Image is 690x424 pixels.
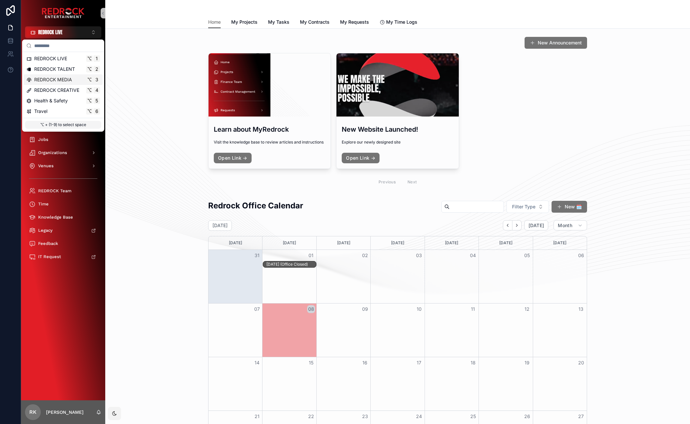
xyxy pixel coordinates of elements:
span: 5 [94,98,99,103]
button: Month [554,220,587,231]
span: My Tasks [268,19,289,25]
span: ⌥ [87,109,92,114]
div: [DATE] [534,236,586,250]
span: Jobs [38,137,48,142]
button: 16 [361,359,369,367]
span: Filter Type [512,203,535,210]
div: Labor Day (Office Closed) [266,261,316,267]
button: 04 [469,252,477,259]
div: [DATE] [209,236,261,250]
span: 1 [94,56,99,61]
button: 20 [577,359,585,367]
div: Suggestions [22,52,104,118]
a: REDROCK Team [25,185,101,197]
span: ⌥ [87,56,92,61]
span: REDROCK LIVE [34,55,67,62]
button: Back [503,220,512,230]
button: 15 [307,359,315,367]
span: Travel [34,108,47,115]
span: REDROCK Team [38,188,71,194]
span: REDROCK TALENT [34,66,75,72]
span: 3 [94,77,99,82]
button: 08 [307,305,315,313]
div: [DATE] [318,236,369,250]
span: 2 [94,66,99,72]
button: 17 [415,359,423,367]
button: 01 [307,252,315,259]
span: REDROCK CREATIVE [34,87,79,93]
a: Open Link → [342,153,380,163]
a: Feedback [25,238,101,250]
button: 10 [415,305,423,313]
button: 27 [577,412,585,420]
a: IT Request [25,251,101,263]
button: 03 [415,252,423,259]
button: 18 [469,359,477,367]
span: My Requests [340,19,369,25]
button: 02 [361,252,369,259]
span: ⌥ [87,88,92,93]
a: My Requests [340,16,369,29]
h2: [DATE] [212,222,228,229]
div: [DATE] [480,236,531,250]
span: ⌥ [87,77,92,82]
button: 21 [253,412,261,420]
span: Home [208,19,221,25]
button: Next [512,220,522,230]
span: REDROCK LIVE [38,29,62,36]
a: My Projects [231,16,258,29]
button: 31 [253,252,261,259]
a: Home [208,16,221,29]
div: [DATE] [372,236,423,250]
button: 11 [469,305,477,313]
a: Organizations [25,147,101,159]
span: Health & Safety [34,97,68,104]
span: Venues [38,163,54,169]
button: Select Button [506,200,549,213]
span: REDROCK MEDIA [34,76,72,83]
div: Screenshot-2025-08-19-at-2.09.49-PM.png [209,53,331,117]
span: RK [29,408,37,416]
a: Time [25,198,101,210]
button: 06 [577,252,585,259]
a: Jobs [25,134,101,146]
button: 14 [253,359,261,367]
button: 26 [523,412,531,420]
button: New 🗓️ [552,201,587,213]
a: Learn about MyRedrockVisit the knowledge base to review articles and instructionsOpen Link → [208,53,331,169]
span: IT Request [38,254,61,259]
div: [DATE] [426,236,478,250]
img: App logo [42,8,85,18]
p: ⌥ + (1-9) to select space [25,121,101,129]
span: Legacy [38,228,53,233]
span: ⌥ [87,66,92,72]
button: 24 [415,412,423,420]
button: 07 [253,305,261,313]
div: scrollable content [21,38,105,271]
a: Legacy [25,225,101,236]
p: [PERSON_NAME] [46,409,84,415]
button: 23 [361,412,369,420]
span: [DATE] [529,223,544,228]
button: New Announcement [525,37,587,49]
button: Select Button [25,26,101,38]
span: Feedback [38,241,58,246]
button: 12 [523,305,531,313]
a: Open Link → [214,153,252,163]
span: Knowledge Base [38,215,73,220]
span: My Projects [231,19,258,25]
button: 25 [469,412,477,420]
a: My Contracts [300,16,330,29]
div: [DATE] [263,236,315,250]
h3: New Website Launched! [342,124,453,134]
button: 05 [523,252,531,259]
button: 19 [523,359,531,367]
a: Venues [25,160,101,172]
span: 6 [94,109,99,114]
span: My Contracts [300,19,330,25]
span: 4 [94,88,99,93]
button: 13 [577,305,585,313]
span: My Time Logs [386,19,417,25]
